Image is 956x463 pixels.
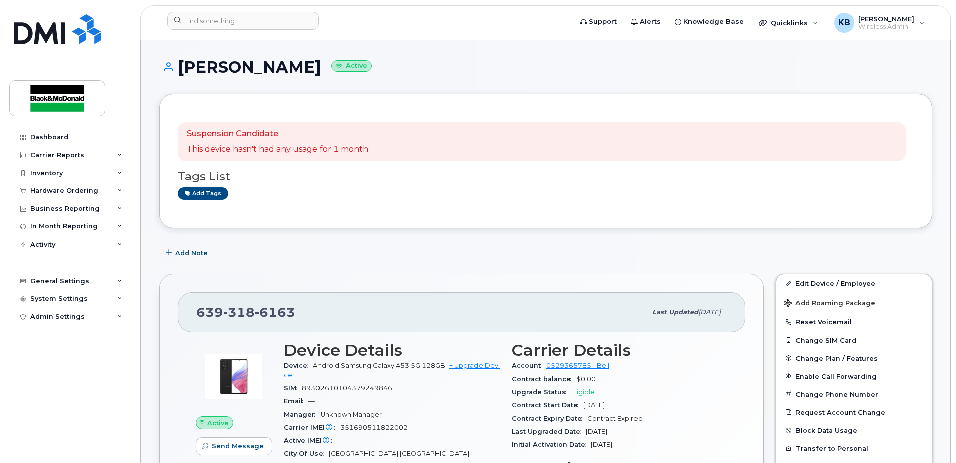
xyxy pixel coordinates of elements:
span: Contract Expired [587,415,643,422]
span: Contract Expiry Date [512,415,587,422]
span: Contract balance [512,375,576,383]
span: Add Roaming Package [784,299,875,309]
button: Enable Call Forwarding [776,367,932,385]
button: Block Data Usage [776,421,932,439]
span: Send Message [212,441,264,451]
span: 639 [196,305,295,320]
button: Change SIM Card [776,331,932,349]
span: 318 [223,305,255,320]
span: [DATE] [583,401,605,409]
span: Add Note [175,248,208,258]
a: Add tags [178,187,228,200]
span: $0.00 [576,375,596,383]
span: SIM [284,384,302,392]
span: — [337,437,344,444]
button: Change Phone Number [776,385,932,403]
span: 89302610104379249846 [302,384,392,392]
span: [GEOGRAPHIC_DATA] [GEOGRAPHIC_DATA] [329,450,469,457]
small: Active [331,60,372,72]
button: Add Note [159,244,216,262]
span: — [308,397,315,405]
span: Active [207,418,229,428]
span: [DATE] [591,441,612,448]
button: Request Account Change [776,403,932,421]
span: 351690511822002 [340,424,408,431]
button: Reset Voicemail [776,313,932,331]
a: + Upgrade Device [284,362,500,378]
h3: Tags List [178,170,914,183]
span: Active IMEI [284,437,337,444]
span: Initial Activation Date [512,441,591,448]
a: 0529365785 - Bell [546,362,609,369]
span: Eligible [571,388,595,396]
p: Suspension Candidate [187,128,368,140]
span: Last updated [652,308,698,316]
img: image20231002-3703462-kjv75p.jpeg [204,346,264,406]
span: Enable Call Forwarding [795,372,877,380]
span: 6163 [255,305,295,320]
span: Upgrade Status [512,388,571,396]
button: Transfer to Personal [776,439,932,457]
span: [DATE] [586,428,607,435]
h3: Device Details [284,341,500,359]
p: This device hasn't had any usage for 1 month [187,144,368,155]
span: Carrier IMEI [284,424,340,431]
h3: Carrier Details [512,341,727,359]
span: Account [512,362,546,369]
button: Add Roaming Package [776,292,932,313]
span: Change Plan / Features [795,354,878,362]
span: [DATE] [698,308,721,316]
span: City Of Use [284,450,329,457]
button: Change Plan / Features [776,349,932,367]
span: Last Upgraded Date [512,428,586,435]
button: Send Message [196,437,272,455]
span: Email [284,397,308,405]
a: Edit Device / Employee [776,274,932,292]
span: Contract Start Date [512,401,583,409]
span: Device [284,362,313,369]
span: Manager [284,411,321,418]
span: Unknown Manager [321,411,382,418]
h1: [PERSON_NAME] [159,58,932,76]
span: Android Samsung Galaxy A53 5G 128GB [313,362,445,369]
